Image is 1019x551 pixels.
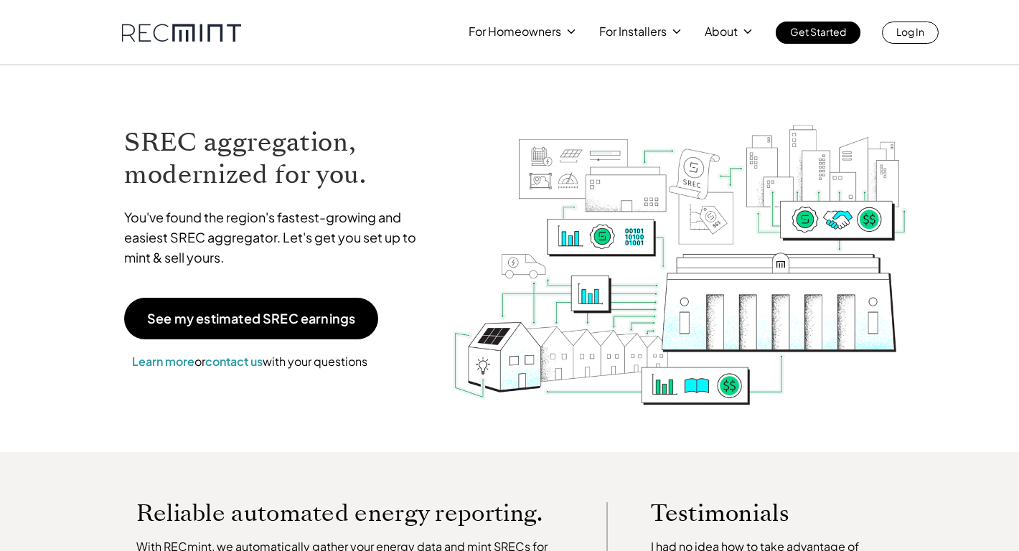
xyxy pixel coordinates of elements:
h1: SREC aggregation, modernized for you. [124,126,430,191]
p: For Installers [599,22,667,42]
p: You've found the region's fastest-growing and easiest SREC aggregator. Let's get you set up to mi... [124,207,430,268]
img: RECmint value cycle [451,87,909,409]
p: For Homeowners [469,22,561,42]
a: Log In [882,22,939,44]
p: Testimonials [651,502,865,524]
a: See my estimated SREC earnings [124,298,378,339]
p: Reliable automated energy reporting. [136,502,564,524]
p: Get Started [790,22,846,42]
p: Log In [896,22,924,42]
p: About [705,22,738,42]
p: or with your questions [124,352,375,371]
a: Get Started [776,22,860,44]
a: contact us [205,354,263,369]
a: Learn more [132,354,194,369]
p: See my estimated SREC earnings [147,312,355,325]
